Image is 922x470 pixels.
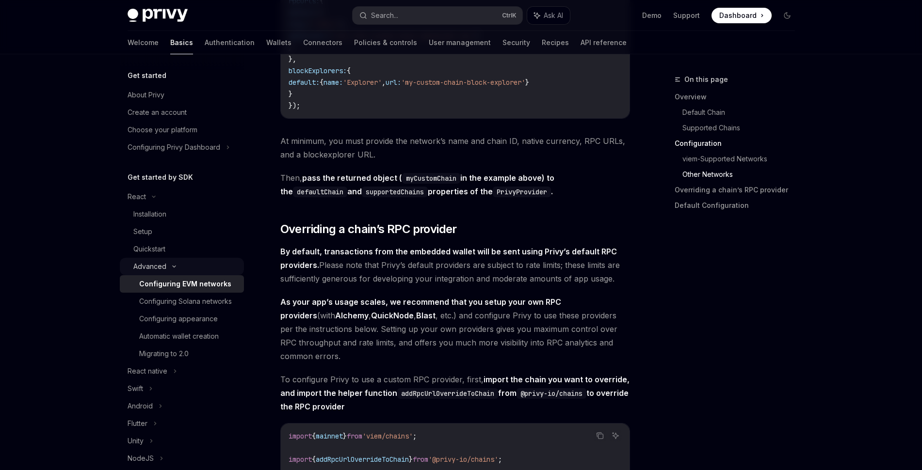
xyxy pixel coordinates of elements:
span: default: [289,78,320,87]
a: Security [502,31,530,54]
a: Configuring EVM networks [120,275,244,293]
span: Dashboard [719,11,757,20]
div: Unity [128,435,144,447]
span: Then, [280,171,630,198]
span: { [347,66,351,75]
span: Overriding a chain’s RPC provider [280,221,457,237]
code: PrivyProvider [493,187,551,197]
a: Dashboard [712,8,772,23]
div: Choose your platform [128,124,197,136]
span: }); [289,101,300,110]
a: Overriding a chain’s RPC provider [675,182,803,198]
span: On this page [684,74,728,85]
span: { [320,78,324,87]
div: Android [128,400,153,412]
strong: By default, transactions from the embedded wallet will be sent using Privy’s default RPC providers. [280,247,617,270]
a: Overview [675,89,803,105]
span: from [413,455,428,464]
strong: pass the returned object ( in the example above) to the and properties of the . [280,173,554,196]
span: 'my-custom-chain-block-explorer' [401,78,525,87]
a: Connectors [303,31,342,54]
a: Alchemy [335,311,369,321]
span: mainnet [316,432,343,440]
code: myCustomChain [402,173,460,184]
code: supportedChains [362,187,428,197]
a: Welcome [128,31,159,54]
a: viem-Supported Networks [682,151,803,167]
div: Configuring Privy Dashboard [128,141,220,153]
span: url: [386,78,401,87]
strong: import the chain you want to override, and import the helper function from to override the RPC pr... [280,375,630,411]
code: addRpcUrlOverrideToChain [397,388,498,399]
a: Automatic wallet creation [120,328,244,345]
button: Toggle dark mode [779,8,795,23]
div: About Privy [128,89,164,101]
a: Demo [642,11,662,20]
span: '@privy-io/chains' [428,455,498,464]
span: import [289,432,312,440]
button: Ask AI [527,7,570,24]
div: Setup [133,226,152,237]
div: Configuring EVM networks [139,278,231,290]
span: 'viem/chains' [362,432,413,440]
span: } [289,90,292,98]
div: Search... [371,10,398,21]
a: Configuring Solana networks [120,293,244,310]
a: Choose your platform [120,121,244,139]
div: Swift [128,383,143,394]
a: Wallets [266,31,291,54]
span: ; [498,455,502,464]
div: Configuring appearance [139,313,218,325]
span: Ask AI [544,11,563,20]
div: Configuring Solana networks [139,296,232,307]
span: addRpcUrlOverrideToChain [316,455,409,464]
a: Authentication [205,31,255,54]
a: Support [673,11,700,20]
a: Configuring appearance [120,310,244,328]
button: Ask AI [609,429,622,442]
span: ; [413,432,417,440]
div: React native [128,365,167,377]
div: NodeJS [128,453,154,464]
span: }, [289,55,296,63]
span: , [382,78,386,87]
a: Blast [416,311,436,321]
h5: Get started by SDK [128,172,193,183]
a: Configuration [675,136,803,151]
span: { [312,455,316,464]
div: Create an account [128,107,187,118]
div: Automatic wallet creation [139,330,219,342]
span: name: [324,78,343,87]
span: At minimum, you must provide the network’s name and chain ID, native currency, RPC URLs, and a bl... [280,134,630,161]
a: Default Chain [682,105,803,120]
a: Quickstart [120,240,244,258]
div: Quickstart [133,243,165,255]
span: 'Explorer' [343,78,382,87]
span: Ctrl K [502,12,517,19]
a: Other Networks [682,167,803,182]
h5: Get started [128,70,166,81]
span: (with , , , etc.) and configure Privy to use these providers per the instructions below. Setting ... [280,295,630,363]
a: Installation [120,205,244,223]
button: Copy the contents from the code block [594,429,606,442]
span: } [525,78,529,87]
div: Flutter [128,418,147,429]
span: blockExplorers: [289,66,347,75]
span: from [347,432,362,440]
a: Migrating to 2.0 [120,345,244,362]
code: defaultChain [293,187,347,197]
div: Migrating to 2.0 [139,348,189,360]
a: Recipes [542,31,569,54]
a: Basics [170,31,193,54]
div: Installation [133,208,166,220]
button: Search...CtrlK [353,7,522,24]
a: API reference [581,31,627,54]
div: Advanced [133,261,166,272]
a: Default Configuration [675,198,803,213]
span: } [343,432,347,440]
span: { [312,432,316,440]
a: User management [429,31,491,54]
img: dark logo [128,9,188,22]
span: To configure Privy to use a custom RPC provider, first, [280,373,630,413]
div: React [128,191,146,203]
